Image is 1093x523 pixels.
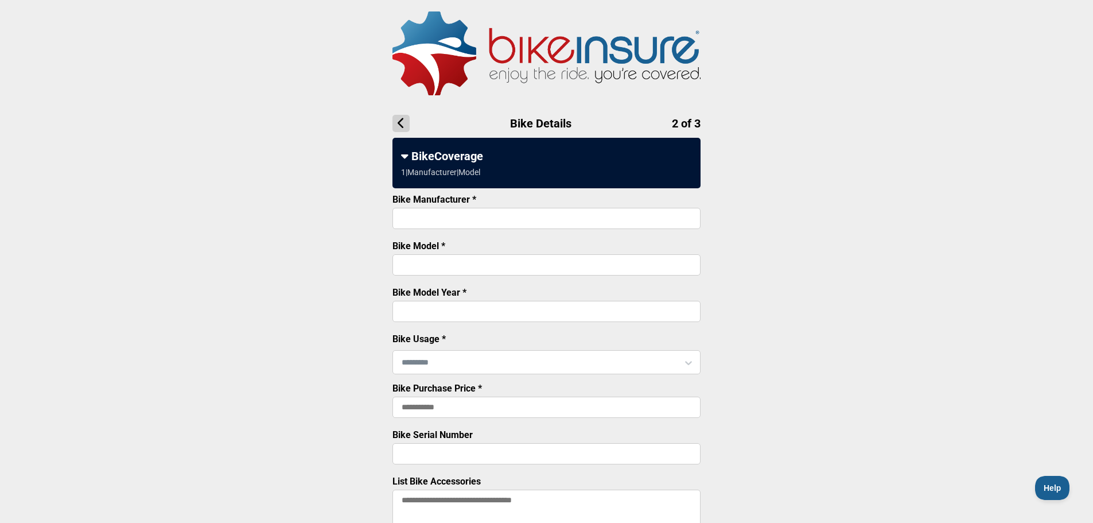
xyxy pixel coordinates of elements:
label: Bike Purchase Price * [392,383,482,394]
label: Bike Manufacturer * [392,194,476,205]
label: Bike Model * [392,241,445,251]
div: BikeCoverage [401,149,692,163]
label: Bike Usage * [392,334,446,344]
label: Bike Serial Number [392,429,473,440]
h1: Bike Details [392,115,701,132]
label: List Bike Accessories [392,476,481,487]
label: Bike Model Year * [392,287,466,298]
div: 1 | Manufacturer | Model [401,168,480,177]
span: 2 of 3 [672,117,701,130]
iframe: Toggle Customer Support [1035,476,1070,500]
